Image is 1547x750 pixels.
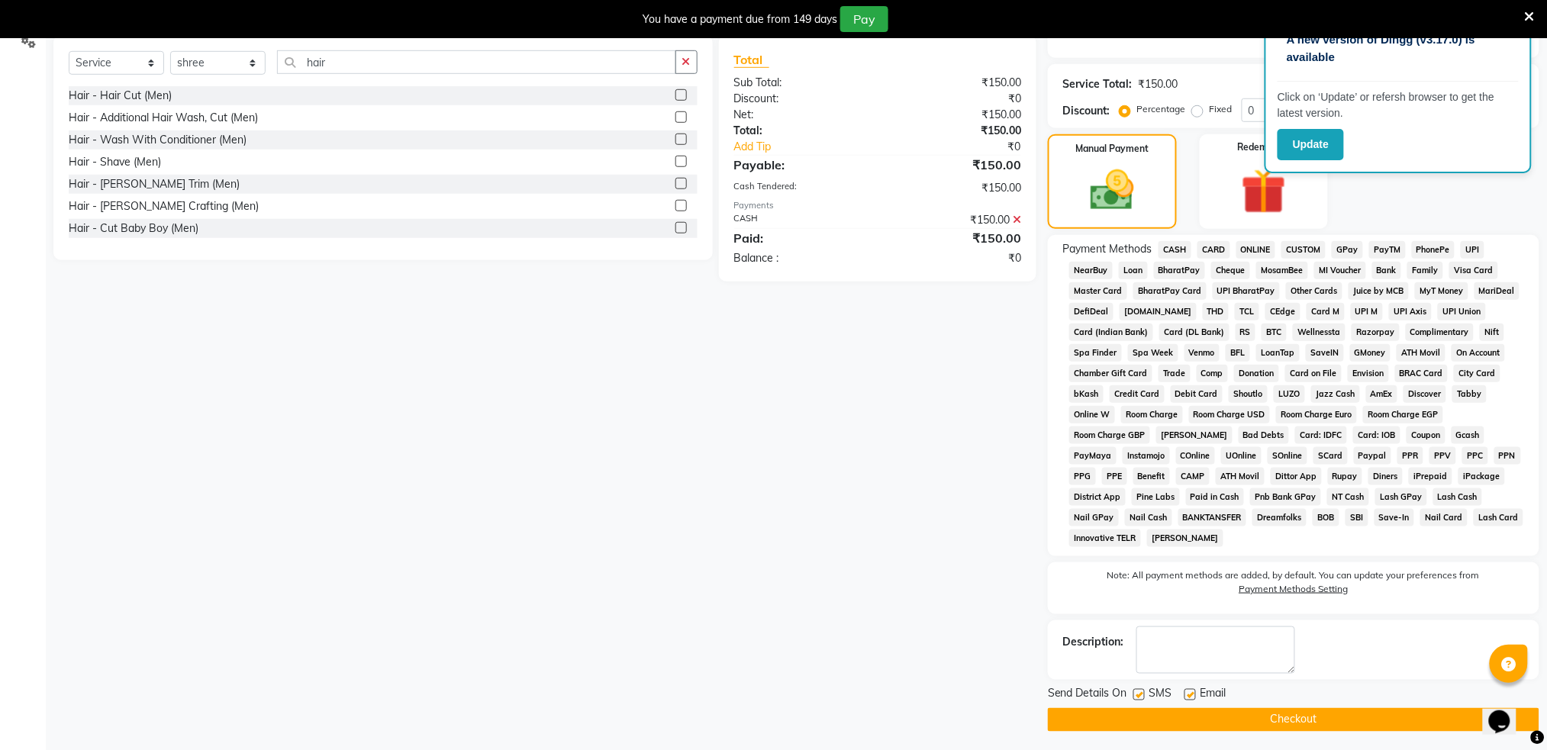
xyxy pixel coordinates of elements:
span: PPE [1102,468,1127,485]
div: CASH [723,212,878,228]
span: GMoney [1350,344,1391,362]
span: BharatPay Card [1133,282,1207,300]
span: Paypal [1354,447,1392,465]
span: Discover [1404,385,1446,403]
div: Net: [723,107,878,123]
img: _gift.svg [1227,163,1300,220]
label: Percentage [1137,102,1186,116]
div: ₹150.00 [878,156,1033,174]
span: Complimentary [1406,323,1474,341]
span: Razorpay [1352,323,1400,341]
div: Hair - Shave (Men) [69,154,161,170]
button: Checkout [1048,708,1539,732]
span: Card: IDFC [1295,427,1347,444]
span: LoanTap [1256,344,1300,362]
span: CASH [1159,241,1191,259]
span: Card M [1307,303,1345,320]
span: Card (Indian Bank) [1069,323,1153,341]
span: Cheque [1211,262,1250,279]
div: Payable: [723,156,878,174]
img: _cash.svg [1077,165,1148,215]
div: ₹0 [878,91,1033,107]
span: Benefit [1133,468,1171,485]
span: Rupay [1328,468,1363,485]
label: Manual Payment [1075,142,1149,156]
span: Debit Card [1171,385,1223,403]
span: Coupon [1407,427,1445,444]
span: District App [1069,488,1126,506]
span: RS [1236,323,1256,341]
label: Payment Methods Setting [1239,582,1349,596]
a: Add Tip [723,139,904,155]
span: Nail GPay [1069,509,1119,526]
label: Note: All payment methods are added, by default. You can update your preferences from [1063,568,1524,602]
span: TCL [1235,303,1259,320]
span: BOB [1313,509,1339,526]
span: Bad Debts [1239,427,1290,444]
span: LUZO [1274,385,1305,403]
span: Comp [1197,365,1229,382]
span: MyT Money [1415,282,1468,300]
span: Bank [1372,262,1402,279]
span: Card on File [1285,365,1342,382]
span: Email [1201,686,1226,705]
span: ONLINE [1236,241,1276,259]
span: Venmo [1184,344,1220,362]
span: Dittor App [1271,468,1322,485]
span: bKash [1069,385,1104,403]
span: Gcash [1452,427,1485,444]
p: Click on ‘Update’ or refersh browser to get the latest version. [1278,89,1519,121]
span: Online W [1069,406,1115,423]
span: UPI [1461,241,1484,259]
span: AmEx [1366,385,1398,403]
span: Send Details On [1048,686,1127,705]
span: PPC [1462,447,1488,465]
span: Room Charge USD [1189,406,1271,423]
span: Payment Methods [1063,241,1152,257]
span: UPI Axis [1389,303,1432,320]
div: Hair - [PERSON_NAME] Trim (Men) [69,176,240,192]
span: [DOMAIN_NAME] [1120,303,1197,320]
span: Spa Finder [1069,344,1122,362]
span: Wellnessta [1293,323,1346,341]
span: City Card [1454,365,1500,382]
span: Jazz Cash [1311,385,1360,403]
span: Save-In [1375,509,1415,526]
span: iPackage [1458,468,1505,485]
span: On Account [1452,344,1505,362]
span: SCard [1313,447,1348,465]
input: Search or Scan [277,50,676,74]
div: Cash Tendered: [723,180,878,196]
label: Fixed [1210,102,1233,116]
span: MariDeal [1474,282,1520,300]
span: ATH Movil [1397,344,1445,362]
span: NT Cash [1327,488,1369,506]
span: Shoutlo [1229,385,1268,403]
div: ₹150.00 [878,107,1033,123]
span: Room Charge GBP [1069,427,1150,444]
span: Nift [1480,323,1504,341]
span: MosamBee [1256,262,1308,279]
span: Nail Cash [1125,509,1172,526]
span: SMS [1149,686,1172,705]
span: Card (DL Bank) [1159,323,1230,341]
iframe: chat widget [1483,689,1532,735]
span: iPrepaid [1409,468,1452,485]
span: CEdge [1265,303,1300,320]
span: BRAC Card [1395,365,1449,382]
div: You have a payment due from 149 days [643,11,837,27]
span: Loan [1119,262,1148,279]
span: Room Charge EGP [1363,406,1443,423]
span: Family [1407,262,1443,279]
span: COnline [1176,447,1216,465]
span: CARD [1197,241,1230,259]
label: Redemption [1237,140,1290,154]
span: PPN [1494,447,1521,465]
span: CAMP [1176,468,1210,485]
span: NearBuy [1069,262,1113,279]
span: Card: IOB [1353,427,1400,444]
span: Room Charge [1121,406,1183,423]
span: Paid in Cash [1186,488,1245,506]
span: BFL [1226,344,1250,362]
span: Lash Card [1474,509,1523,526]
